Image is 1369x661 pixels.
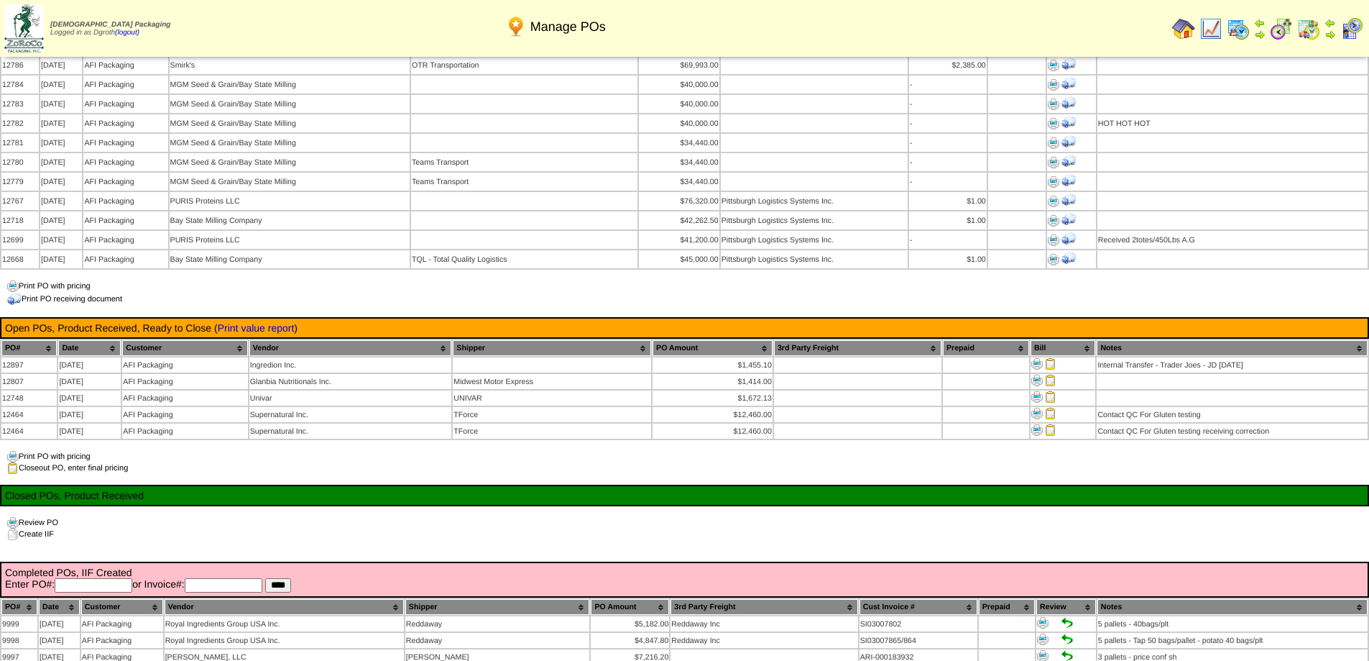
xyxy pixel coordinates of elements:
td: TQL - Total Quality Logistics [411,250,637,268]
td: MGM Seed & Grain/Bay State Milling [170,173,410,191]
form: Enter PO#: or Invoice#: [5,578,1364,593]
th: Review [1036,599,1096,615]
td: Supernatural Inc. [249,424,452,439]
td: Contact QC For Gluten testing [1097,407,1368,422]
img: Close PO [1045,424,1056,436]
td: Internal Transfer - Trader Joes - JD [DATE] [1097,357,1368,373]
img: Close PO [1045,408,1056,419]
td: Closed POs, Product Received [4,489,1365,502]
div: $1.00 [910,216,986,225]
th: PO# [1,340,57,356]
td: - [909,231,987,249]
img: calendarinout.gif [1297,17,1320,40]
td: Reddaway Inc [670,633,857,648]
th: Date [58,340,121,356]
img: Print [1031,408,1043,419]
td: 9999 [1,616,37,632]
div: $42,262.50 [640,216,719,225]
div: $1,414.00 [653,378,772,386]
img: Print [1048,79,1059,91]
div: $5,182.00 [591,620,668,629]
th: 3rd Party Freight [670,599,857,615]
td: 12783 [1,95,39,113]
img: Print [1031,391,1043,403]
td: AFI Packaging [83,173,167,191]
th: Shipper [453,340,651,356]
td: 12807 [1,374,57,389]
td: AFI Packaging [83,95,167,113]
td: Midwest Motor Express [453,374,651,389]
td: [DATE] [40,231,82,249]
div: $1.00 [910,197,986,206]
img: Print Receiving Document [1061,115,1076,129]
td: MGM Seed & Grain/Bay State Milling [170,153,410,171]
div: $34,440.00 [640,178,719,186]
img: Print Receiving Document [1061,251,1076,265]
td: PURIS Proteins LLC [170,231,410,249]
img: arrowright.gif [1254,29,1266,40]
img: Print Receiving Document [1061,232,1076,246]
td: MGM Seed & Grain/Bay State Milling [170,95,410,113]
img: Close PO [1045,375,1056,386]
td: Open POs, Product Received, Ready to Close ( ) [4,322,1365,334]
td: [DATE] [58,407,121,422]
td: MGM Seed & Grain/Bay State Milling [170,114,410,132]
div: $41,200.00 [640,236,719,245]
th: Notes [1097,340,1368,356]
td: Glanbia Nutritionals Inc. [249,374,452,389]
td: AFI Packaging [122,424,247,439]
img: Print [1048,157,1059,168]
td: Teams Transport [411,173,637,191]
td: Completed POs, IIF Created [4,566,1365,593]
td: [DATE] [40,250,82,268]
img: Print Receiving Document [1061,154,1076,168]
img: arrowleft.gif [1254,17,1266,29]
td: SI03007865/864 [859,633,977,648]
td: Received 2totes/450Lbs A.G [1097,231,1368,249]
img: Set to Handled [1061,634,1073,645]
td: AFI Packaging [83,134,167,152]
img: arrowright.gif [1324,29,1336,40]
img: Print [1031,358,1043,370]
td: 12767 [1,192,39,210]
td: HOT HOT HOT [1097,114,1368,132]
div: $1.00 [910,255,986,264]
img: home.gif [1172,17,1195,40]
td: 12779 [1,173,39,191]
td: OTR Transportation [411,56,637,74]
th: Date [39,599,80,615]
img: po.png [504,15,527,38]
th: Vendor [249,340,452,356]
td: 12668 [1,250,39,268]
td: Pittsburgh Logistics Systems Inc. [721,192,908,210]
td: [DATE] [39,633,80,648]
div: $45,000.00 [640,255,719,264]
td: - [909,134,987,152]
img: Print [1037,617,1048,629]
img: clone.gif [7,529,19,540]
td: Ingredion Inc. [249,357,452,373]
td: SI03007802 [859,616,977,632]
td: 12782 [1,114,39,132]
th: PO Amount [591,599,669,615]
img: print.gif [7,451,19,462]
th: Cust Invoice # [859,599,977,615]
span: Manage POs [530,19,606,35]
img: Print Receiving Document [1061,212,1076,227]
td: - [909,114,987,132]
th: Bill [1031,340,1095,356]
span: Logged in as Dgroth [50,21,170,37]
th: Customer [122,340,247,356]
td: 12464 [1,424,57,439]
img: calendarblend.gif [1270,17,1293,40]
img: Print Receiving Document [1061,76,1076,91]
img: Print Receiving Document [1061,135,1076,149]
img: Close PO [1045,391,1056,403]
td: [DATE] [40,192,82,210]
td: [DATE] [40,211,82,229]
img: Set to Handled [1061,617,1073,629]
div: $1,672.13 [653,394,772,403]
img: Print [1048,60,1059,71]
td: AFI Packaging [83,153,167,171]
img: Print [1048,176,1059,188]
